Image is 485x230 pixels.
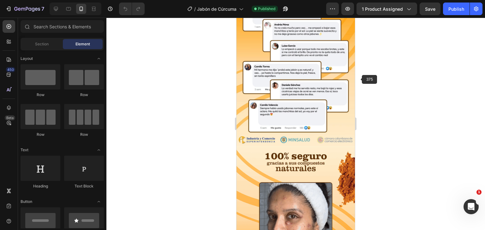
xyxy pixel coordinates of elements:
div: Undo/Redo [119,3,145,15]
div: Beta [5,115,15,120]
div: Text Block [64,183,104,189]
span: Element [75,41,90,47]
span: Published [258,6,275,12]
span: Button [21,199,32,204]
div: Heading [21,183,60,189]
button: Publish [443,3,470,15]
input: Search Sections & Elements [21,20,104,33]
button: 7 [3,3,47,15]
button: 1 product assigned [356,3,417,15]
span: / [194,6,196,12]
span: Toggle open [94,54,104,64]
div: Publish [448,6,464,12]
div: Row [64,92,104,98]
iframe: Intercom live chat [464,199,479,214]
span: Toggle open [94,197,104,207]
div: 450 [6,67,15,72]
span: Save [425,6,435,12]
span: 375 [362,75,377,84]
span: Layout [21,56,33,61]
span: Jabón de Cúrcuma [197,6,237,12]
span: Toggle open [94,145,104,155]
div: Row [21,132,60,137]
span: Text [21,147,28,153]
div: Row [21,92,60,98]
span: Section [35,41,49,47]
span: 1 product assigned [362,6,403,12]
p: 7 [41,5,44,13]
span: 1 [476,190,482,195]
div: Row [64,132,104,137]
button: Save [420,3,440,15]
iframe: Design area [237,18,355,230]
